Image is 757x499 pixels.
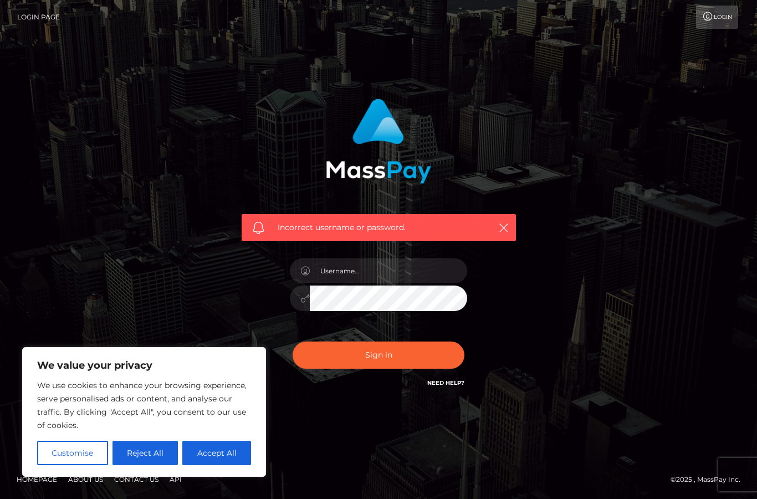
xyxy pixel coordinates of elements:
button: Customise [37,441,108,465]
div: We value your privacy [22,347,266,477]
div: © 2025 , MassPay Inc. [671,473,749,486]
a: Homepage [12,471,62,488]
a: Contact Us [110,471,163,488]
a: Login Page [17,6,60,29]
a: API [165,471,186,488]
input: Username... [310,258,467,283]
p: We value your privacy [37,359,251,372]
button: Accept All [182,441,251,465]
button: Reject All [112,441,178,465]
span: Incorrect username or password. [278,222,480,233]
img: MassPay Login [326,99,431,184]
a: Need Help? [427,379,464,386]
a: About Us [64,471,108,488]
a: Login [696,6,738,29]
button: Sign in [293,342,464,369]
p: We use cookies to enhance your browsing experience, serve personalised ads or content, and analys... [37,379,251,432]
